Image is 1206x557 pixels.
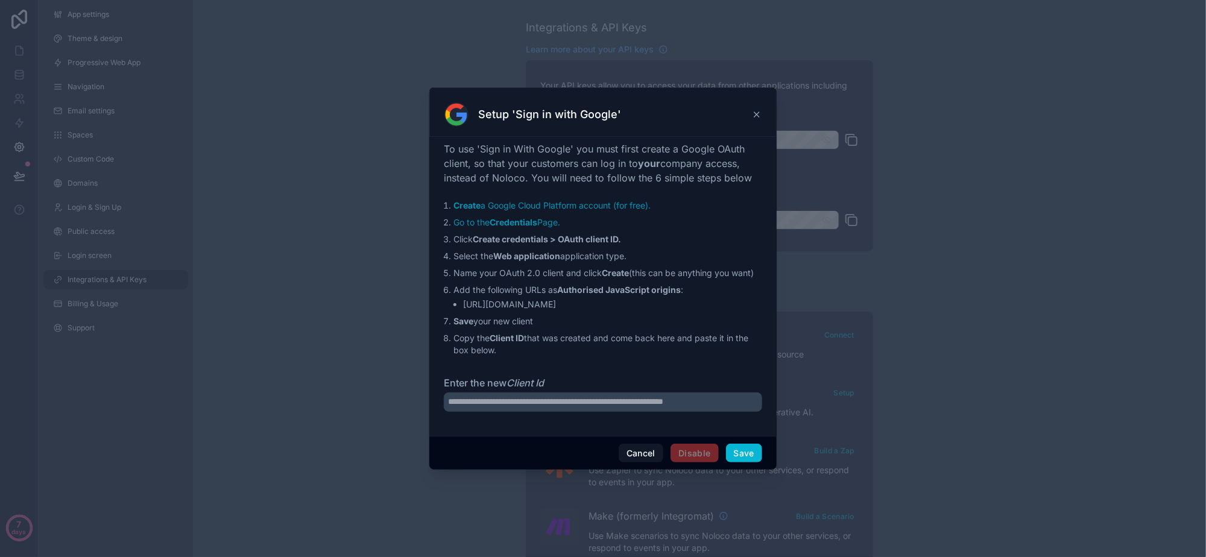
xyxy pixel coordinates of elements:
[453,200,481,210] strong: Create
[453,332,762,356] li: Copy the that was created and come back here and paste it in the box below.
[557,285,681,295] strong: Authorised JavaScript origins
[493,251,560,261] strong: Web application
[463,298,762,310] li: [URL][DOMAIN_NAME]
[453,250,762,262] li: Select the application type.
[444,376,762,390] label: Enter the new
[444,142,762,185] p: To use 'Sign in With Google' you must first create a Google OAuth client, so that your customers ...
[602,268,629,278] strong: Create
[453,233,762,245] li: Click
[726,444,762,463] button: Save
[490,217,537,227] strong: Credentials
[473,234,621,244] strong: Create credentials > OAuth client ID.
[453,316,473,326] strong: Save
[507,377,544,389] em: Client Id
[453,315,762,327] li: your new client
[490,333,524,343] strong: Client ID
[619,444,663,463] button: Cancel
[444,102,469,127] img: Google Sign in
[453,200,651,210] a: Createa Google Cloud Platform account (for free).
[453,285,683,295] span: Add the following URLs as :
[453,267,762,279] li: Name your OAuth 2.0 client and click (this can be anything you want)
[453,217,560,227] a: Go to theCredentialsPage.
[638,157,660,169] strong: your
[478,107,621,122] h3: Setup 'Sign in with Google'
